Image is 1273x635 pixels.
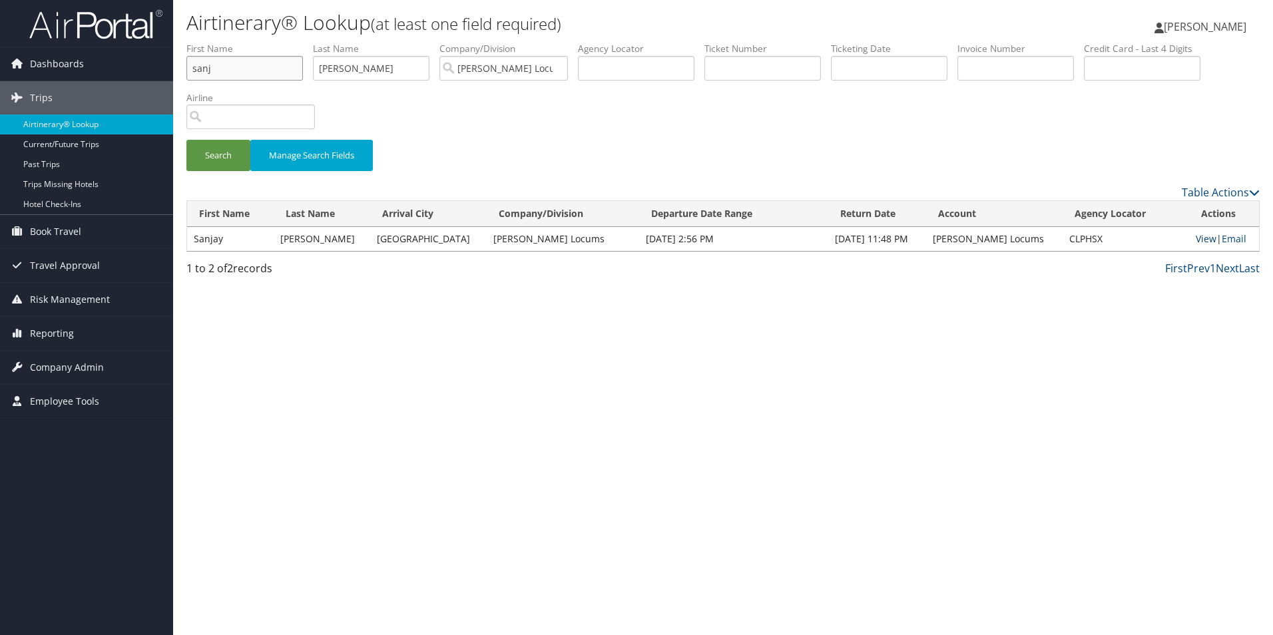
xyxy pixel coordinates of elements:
td: [PERSON_NAME] [274,227,370,251]
th: First Name: activate to sort column ascending [187,201,274,227]
span: 2 [227,261,233,276]
th: Account: activate to sort column ascending [926,201,1063,227]
td: [PERSON_NAME] Locums [487,227,639,251]
a: Next [1216,261,1239,276]
div: 1 to 2 of records [186,260,440,283]
a: [PERSON_NAME] [1154,7,1260,47]
label: Invoice Number [957,42,1084,55]
a: First [1165,261,1187,276]
td: [GEOGRAPHIC_DATA] [370,227,487,251]
label: Last Name [313,42,439,55]
th: Actions [1189,201,1259,227]
small: (at least one field required) [371,13,561,35]
a: Email [1222,232,1246,245]
span: Risk Management [30,283,110,316]
button: Search [186,140,250,171]
th: Arrival City: activate to sort column ascending [370,201,487,227]
label: Credit Card - Last 4 Digits [1084,42,1210,55]
th: Return Date: activate to sort column ascending [828,201,926,227]
th: Departure Date Range: activate to sort column ascending [639,201,828,227]
a: 1 [1210,261,1216,276]
td: [DATE] 11:48 PM [828,227,926,251]
span: [PERSON_NAME] [1164,19,1246,34]
td: [PERSON_NAME] Locums [926,227,1063,251]
th: Agency Locator: activate to sort column ascending [1063,201,1189,227]
th: Company/Division [487,201,639,227]
td: | [1189,227,1259,251]
span: Employee Tools [30,385,99,418]
button: Manage Search Fields [250,140,373,171]
span: Dashboards [30,47,84,81]
td: Sanjay [187,227,274,251]
label: First Name [186,42,313,55]
a: View [1196,232,1216,245]
label: Airline [186,91,325,105]
a: Prev [1187,261,1210,276]
span: Reporting [30,317,74,350]
label: Agency Locator [578,42,704,55]
label: Company/Division [439,42,578,55]
span: Travel Approval [30,249,100,282]
td: [DATE] 2:56 PM [639,227,828,251]
td: CLPHSX [1063,227,1189,251]
th: Last Name: activate to sort column ascending [274,201,370,227]
span: Company Admin [30,351,104,384]
a: Table Actions [1182,185,1260,200]
label: Ticket Number [704,42,831,55]
span: Trips [30,81,53,114]
a: Last [1239,261,1260,276]
label: Ticketing Date [831,42,957,55]
span: Book Travel [30,215,81,248]
h1: Airtinerary® Lookup [186,9,902,37]
img: airportal-logo.png [29,9,162,40]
